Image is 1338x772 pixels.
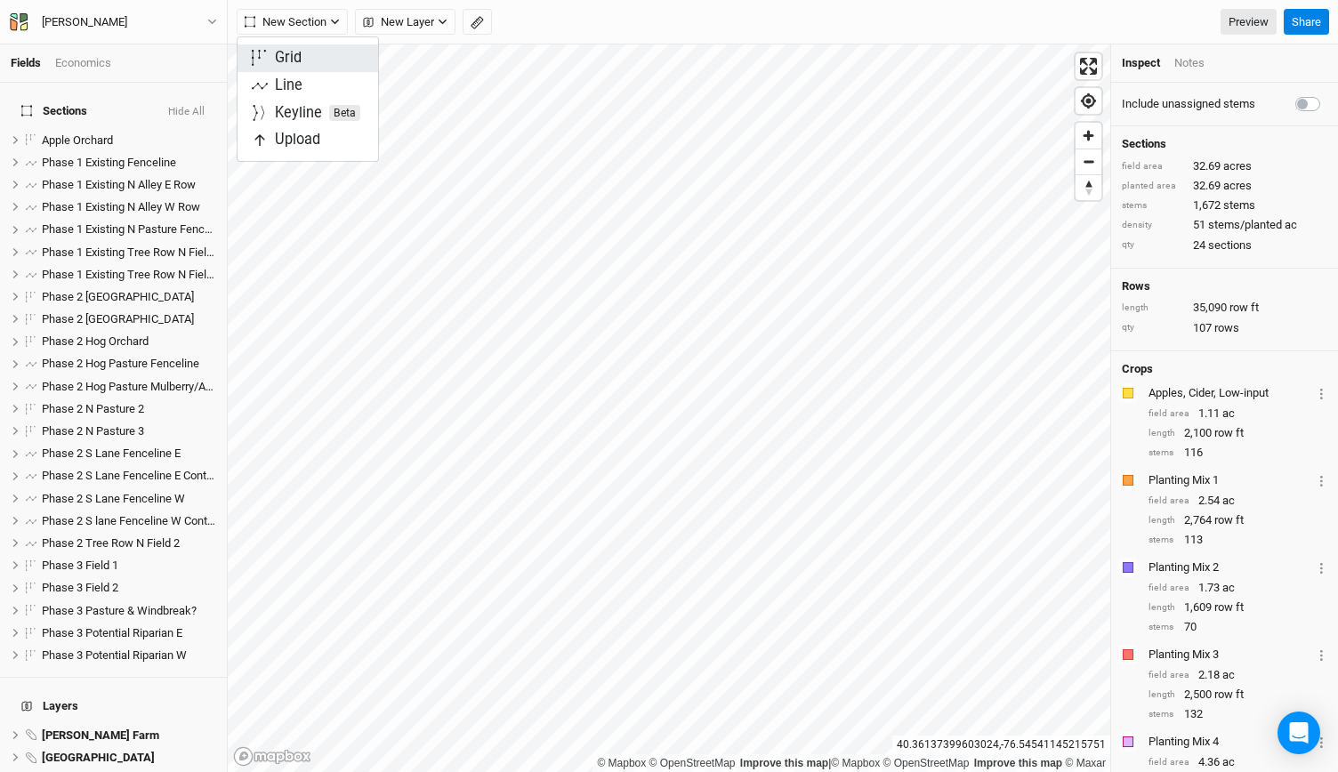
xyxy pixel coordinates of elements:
span: stems [1223,197,1255,213]
div: field area [1149,582,1189,595]
button: Crop Usage [1316,382,1327,403]
div: 4.36 [1149,754,1327,770]
span: ac [1222,406,1235,422]
div: Planting Mix 3 [1149,647,1312,663]
div: qty [1122,321,1184,334]
span: New Layer [363,13,434,31]
div: stems [1122,199,1184,213]
div: Phase 3 Field 2 [42,581,216,595]
button: [PERSON_NAME] [9,12,218,32]
div: 70 [1149,619,1327,635]
div: length [1149,601,1175,615]
div: Phase 2 East Pasture North [42,290,216,304]
div: 51 [1122,217,1327,233]
div: 40.36137399603024 , -76.54541145215751 [892,736,1110,754]
div: length [1149,688,1175,702]
div: 113 [1149,532,1327,548]
span: Phase 2 Hog Orchard [42,334,149,348]
div: Inspect [1122,55,1160,71]
div: 132 [1149,706,1327,722]
span: row ft [1214,687,1244,703]
a: OpenStreetMap [883,757,970,769]
div: 2,100 [1149,425,1327,441]
div: Phase 2 East Pasture South [42,312,216,326]
span: Phase 2 [GEOGRAPHIC_DATA] [42,312,194,326]
div: Phase 2 S Lane Fenceline E Continued [42,469,216,483]
div: Planting Mix 4 [1149,734,1312,750]
div: Line [275,76,302,96]
div: Manure Lagoon [42,751,216,765]
div: Phase 1 Existing N Alley E Row [42,178,216,192]
a: Mapbox logo [233,746,311,767]
span: Phase 1 Existing Fenceline [42,156,176,169]
div: Bomgardner Farm [42,728,216,743]
span: sections [1208,237,1252,253]
span: row ft [1229,300,1259,316]
div: stems [1149,534,1175,547]
div: length [1149,427,1175,440]
div: Phase 1 Existing Tree Row N Field 2 [42,268,216,282]
canvas: Map [228,44,1110,772]
span: Reset bearing to north [1076,175,1101,200]
a: Fields [11,56,41,69]
div: planted area [1122,180,1184,193]
span: [PERSON_NAME] Farm [42,728,159,742]
button: New Section [237,9,348,36]
button: Enter fullscreen [1076,53,1101,79]
div: field area [1122,160,1184,173]
button: Hide All [167,106,206,118]
span: Apple Orchard [42,133,113,147]
span: ac [1222,754,1235,770]
div: 1,609 [1149,599,1327,615]
span: row ft [1214,599,1244,615]
div: [PERSON_NAME] [42,13,127,31]
span: rows [1214,320,1239,336]
span: row ft [1214,512,1244,528]
div: Phase 2 Tree Row N Field 2 [42,536,216,551]
span: Beta [329,105,360,121]
span: Phase 2 Hog Pasture Mulberry/Apricot Patch [42,380,266,393]
button: Find my location [1076,88,1101,114]
div: Phase 1 Existing N Pasture Fenceline [42,222,216,237]
a: Improve this map [740,757,828,769]
h4: Layers [11,688,216,724]
h4: Sections [1122,137,1327,151]
div: Economics [55,55,111,71]
div: density [1122,219,1184,232]
div: qty [1122,238,1184,252]
div: length [1149,514,1175,527]
div: Phase 2 S lane Fenceline W Continued [42,514,216,528]
div: Keyline [275,103,360,124]
span: ac [1222,667,1235,683]
div: 32.69 [1122,178,1327,194]
span: [GEOGRAPHIC_DATA] [42,751,155,764]
span: Phase 2 S Lane Fenceline E [42,446,181,460]
div: field area [1149,669,1189,682]
div: 35,090 [1122,300,1327,316]
div: 24 [1122,237,1327,253]
span: Phase 2 N Pasture 3 [42,424,144,438]
span: Sections [21,104,87,118]
div: Apple Orchard [42,133,216,148]
a: Mapbox [597,757,646,769]
button: Shortcut: M [463,9,492,36]
div: Phase 3 Potential Riparian W [42,648,216,663]
div: Phase 2 Hog Pasture Fenceline [42,357,216,371]
span: Phase 3 Field 1 [42,559,118,572]
span: Phase 1 Existing N Pasture Fenceline [42,222,229,236]
div: 2.54 [1149,493,1327,509]
div: Phase 3 Field 1 [42,559,216,573]
h4: Crops [1122,362,1153,376]
span: Phase 1 Existing N Alley W Row [42,200,200,213]
div: 2,500 [1149,687,1327,703]
span: Phase 3 Potential Riparian W [42,648,187,662]
div: Phase 1 Existing Fenceline [42,156,216,170]
div: Grid [275,48,302,68]
span: Phase 2 Tree Row N Field 2 [42,536,180,550]
span: Phase 3 Field 2 [42,581,118,594]
div: stems [1149,621,1175,634]
span: ac [1222,493,1235,509]
label: Include unassigned stems [1122,96,1255,112]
